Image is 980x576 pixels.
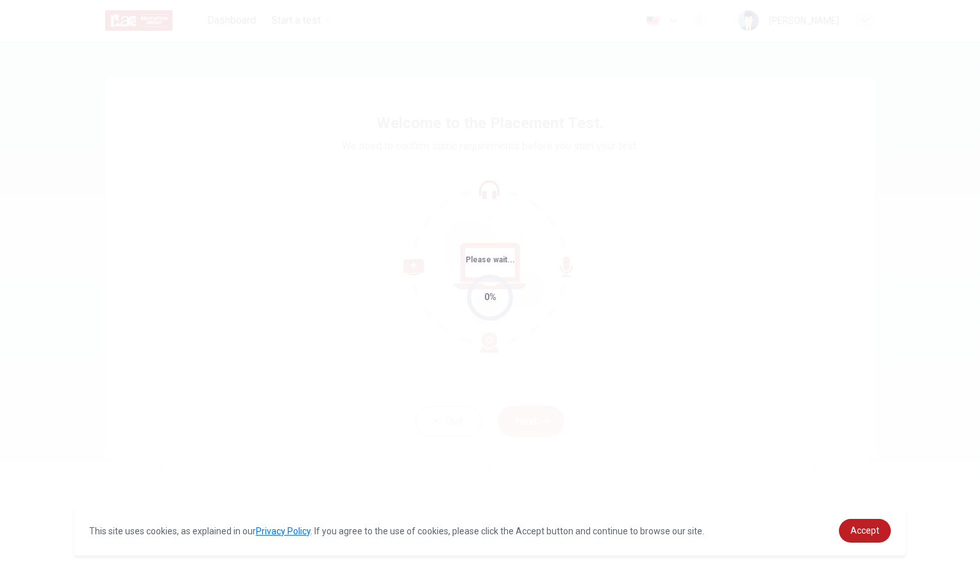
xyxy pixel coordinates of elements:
[466,255,515,264] span: Please wait...
[74,506,907,555] div: cookieconsent
[484,290,496,305] div: 0%
[839,519,891,543] a: dismiss cookie message
[89,526,704,536] span: This site uses cookies, as explained in our . If you agree to the use of cookies, please click th...
[850,525,879,536] span: Accept
[256,526,310,536] a: Privacy Policy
